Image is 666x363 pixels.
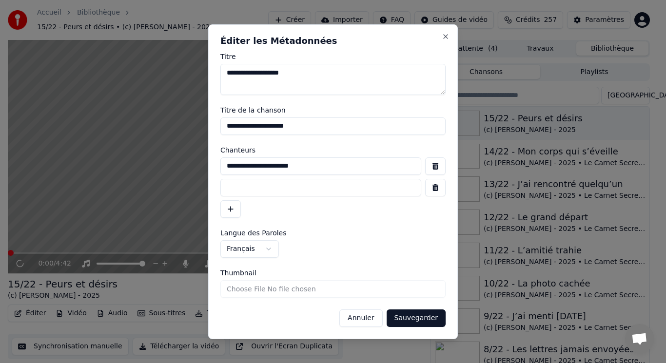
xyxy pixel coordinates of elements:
label: Chanteurs [220,147,446,153]
button: Annuler [339,309,382,327]
span: Langue des Paroles [220,229,287,236]
label: Titre [220,53,446,60]
span: Thumbnail [220,269,256,276]
h2: Éditer les Métadonnées [220,37,446,45]
label: Titre de la chanson [220,107,446,114]
button: Sauvegarder [387,309,446,327]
